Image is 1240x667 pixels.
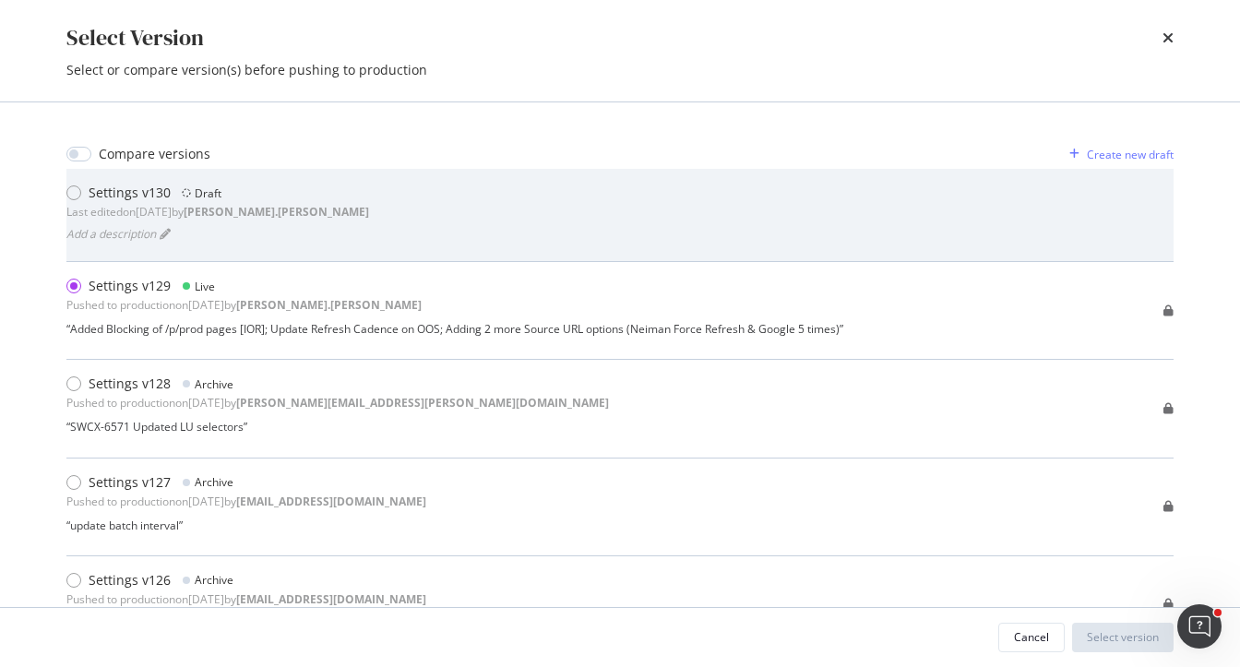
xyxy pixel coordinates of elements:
[66,591,426,607] div: Pushed to production on [DATE] by
[66,22,204,54] div: Select Version
[89,184,171,202] div: Settings v130
[89,375,171,393] div: Settings v128
[236,395,609,411] b: [PERSON_NAME][EMAIL_ADDRESS][PERSON_NAME][DOMAIN_NAME]
[236,494,426,509] b: [EMAIL_ADDRESS][DOMAIN_NAME]
[66,204,369,220] div: Last edited on [DATE] by
[66,494,426,509] div: Pushed to production on [DATE] by
[66,419,609,435] div: “ SWCX-6571 Updated LU selectors ”
[1014,629,1049,645] div: Cancel
[195,376,233,392] div: Archive
[195,474,233,490] div: Archive
[89,277,171,295] div: Settings v129
[66,395,609,411] div: Pushed to production on [DATE] by
[236,591,426,607] b: [EMAIL_ADDRESS][DOMAIN_NAME]
[1177,604,1222,649] iframe: Intercom live chat
[66,321,843,337] div: “ Added Blocking of /p/prod pages [IOR]; Update Refresh Cadence on OOS; Adding 2 more Source URL ...
[1162,22,1174,54] div: times
[1062,139,1174,169] button: Create new draft
[89,473,171,492] div: Settings v127
[66,61,1174,79] div: Select or compare version(s) before pushing to production
[66,518,426,533] div: “ update batch interval ”
[184,204,369,220] b: [PERSON_NAME].[PERSON_NAME]
[195,185,221,201] div: Draft
[236,297,422,313] b: [PERSON_NAME].[PERSON_NAME]
[99,145,210,163] div: Compare versions
[1072,623,1174,652] button: Select version
[66,226,156,242] span: Add a description
[998,623,1065,652] button: Cancel
[1087,147,1174,162] div: Create new draft
[89,571,171,590] div: Settings v126
[66,297,422,313] div: Pushed to production on [DATE] by
[195,279,215,294] div: Live
[1087,629,1159,645] div: Select version
[195,572,233,588] div: Archive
